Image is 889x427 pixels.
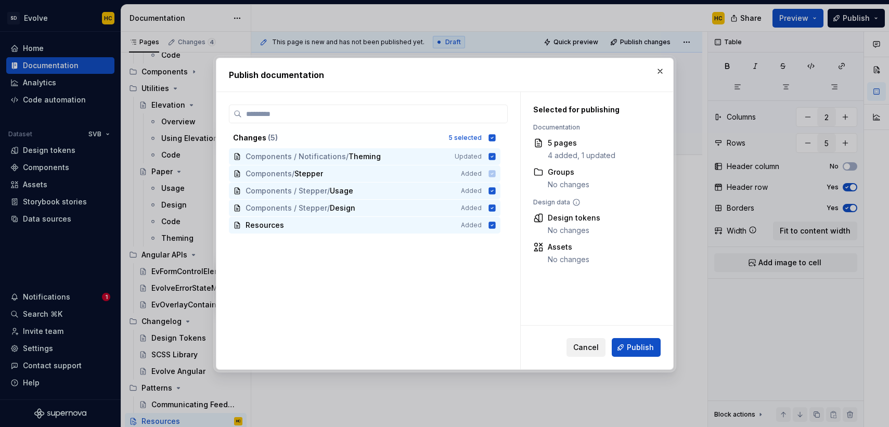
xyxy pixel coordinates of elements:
[233,133,442,143] div: Changes
[533,105,655,115] div: Selected for publishing
[548,254,589,265] div: No changes
[349,151,381,162] span: Theming
[548,179,589,190] div: No changes
[612,338,661,357] button: Publish
[448,134,482,142] div: 5 selected
[246,186,327,196] span: Components / Stepper
[246,203,327,213] span: Components / Stepper
[533,198,655,206] div: Design data
[229,69,661,81] h2: Publish documentation
[327,203,330,213] span: /
[330,203,355,213] span: Design
[268,133,278,142] span: ( 5 )
[327,186,330,196] span: /
[548,213,600,223] div: Design tokens
[330,186,353,196] span: Usage
[548,225,600,236] div: No changes
[566,338,605,357] button: Cancel
[548,167,589,177] div: Groups
[461,187,482,195] span: Added
[346,151,349,162] span: /
[533,123,655,132] div: Documentation
[573,342,599,353] span: Cancel
[455,152,482,161] span: Updated
[246,220,284,230] span: Resources
[246,151,346,162] span: Components / Notifications
[461,204,482,212] span: Added
[548,242,589,252] div: Assets
[548,150,615,161] div: 4 added, 1 updated
[627,342,654,353] span: Publish
[548,138,615,148] div: 5 pages
[461,221,482,229] span: Added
